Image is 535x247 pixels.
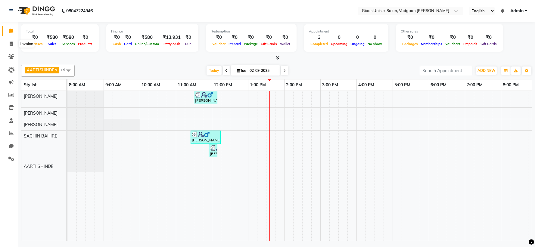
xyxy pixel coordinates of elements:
span: Package [242,42,259,46]
span: AARTI SHINDE [27,67,54,72]
a: 3:00 PM [321,81,340,89]
span: Cash [111,42,123,46]
a: 11:00 AM [176,81,198,89]
a: 12:00 PM [212,81,234,89]
span: +4 [60,67,70,72]
div: ₹0 [419,34,444,41]
span: Wallet [278,42,292,46]
div: ₹0 [211,34,227,41]
span: Products [76,42,94,46]
div: 0 [329,34,349,41]
a: 8:00 AM [67,81,87,89]
span: SACHIN BAHIRE [24,133,57,139]
div: 0 [349,34,366,41]
span: Sales [46,42,58,46]
div: ₹580 [44,34,60,41]
div: ₹0 [183,34,194,41]
div: ₹0 [123,34,133,41]
div: Other sales [401,29,498,34]
span: Online/Custom [133,42,160,46]
span: Card [123,42,133,46]
span: Gift Cards [259,42,278,46]
span: Stylist [24,82,36,88]
a: 8:00 PM [501,81,520,89]
span: Upcoming [329,42,349,46]
div: ₹0 [462,34,479,41]
span: No show [366,42,384,46]
a: 4:00 PM [357,81,376,89]
a: 6:00 PM [429,81,448,89]
input: 2025-09-02 [248,66,278,75]
span: Gift Cards [479,42,498,46]
b: 08047224946 [66,2,93,19]
a: 7:00 PM [465,81,484,89]
span: [PERSON_NAME] [24,122,58,127]
input: Search Appointment [420,66,472,75]
div: 0 [366,34,384,41]
span: ADD NEW [477,68,495,73]
div: ₹0 [242,34,259,41]
a: x [54,67,57,72]
div: ₹0 [278,34,292,41]
div: 3 [309,34,329,41]
span: Today [207,66,222,75]
div: ₹0 [111,34,123,41]
span: Memberships [419,42,444,46]
span: Completed [309,42,329,46]
span: Packages [401,42,419,46]
span: Prepaids [462,42,479,46]
span: Due [184,42,193,46]
span: AARTI SHINDE [24,164,53,169]
a: 9:00 AM [104,81,123,89]
div: [PERSON_NAME], TK02, 11:30 AM-12:10 PM, [DEMOGRAPHIC_DATA] Haircut by master stylist [194,92,217,103]
span: Voucher [211,42,227,46]
div: ₹0 [76,34,94,41]
span: [PERSON_NAME] [24,94,58,99]
div: ₹0 [227,34,242,41]
div: ₹580 [60,34,76,41]
div: ₹580 [133,34,160,41]
button: ADD NEW [476,66,497,75]
a: 5:00 PM [393,81,412,89]
span: Admin [510,8,524,14]
div: ₹0 [479,34,498,41]
a: 10:00 AM [140,81,162,89]
div: ₹0 [259,34,278,41]
a: 2:00 PM [285,81,303,89]
img: logo [15,2,57,19]
div: Finance [111,29,194,34]
div: ₹13,931 [160,34,183,41]
span: Ongoing [349,42,366,46]
span: [PERSON_NAME] [24,110,58,116]
span: Services [60,42,76,46]
div: Appointment [309,29,384,34]
div: ₹0 [401,34,419,41]
div: Redemption [211,29,292,34]
div: [PERSON_NAME], TK03, 11:25 AM-12:15 PM, [DEMOGRAPHIC_DATA] Additional hair wash,[DEMOGRAPHIC_DATA... [191,131,220,143]
span: Vouchers [444,42,462,46]
span: Tue [235,68,248,73]
div: ₹0 [26,34,44,41]
div: ₹0 [444,34,462,41]
div: Total [26,29,94,34]
div: Invoice [19,40,34,48]
div: [PERSON_NAME], TK01, 11:55 AM-12:10 PM, [DEMOGRAPHIC_DATA] Hair wash [209,145,217,156]
span: Prepaid [227,42,242,46]
a: 1:00 PM [248,81,267,89]
span: Petty cash [162,42,182,46]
